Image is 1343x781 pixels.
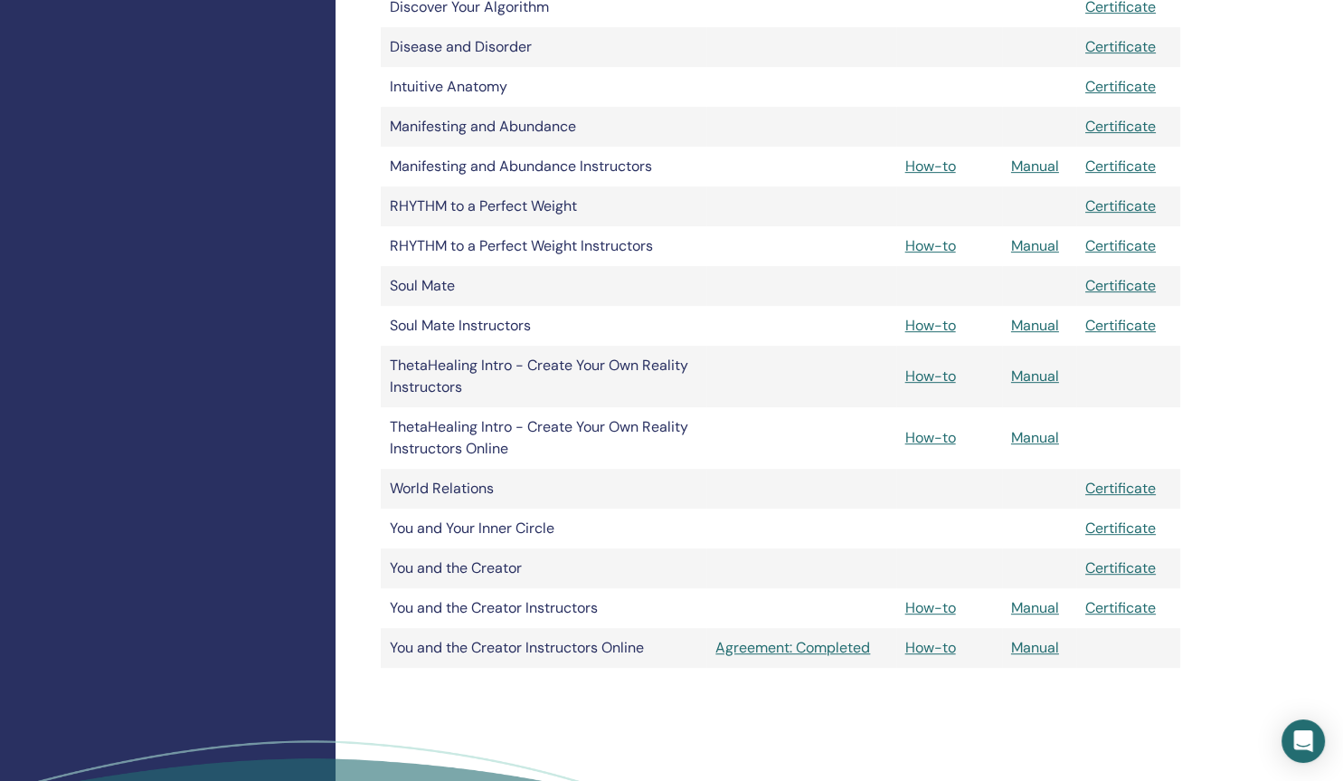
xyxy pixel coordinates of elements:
[905,236,956,255] a: How-to
[1085,236,1156,255] a: Certificate
[715,637,886,659] a: Agreement: Completed
[381,346,706,407] td: ThetaHealing Intro - Create Your Own Reality Instructors
[381,186,706,226] td: RHYTHM to a Perfect Weight
[1282,719,1325,763] div: Open Intercom Messenger
[381,407,706,469] td: ThetaHealing Intro - Create Your Own Reality Instructors Online
[1085,276,1156,295] a: Certificate
[1011,157,1059,176] a: Manual
[1085,519,1156,538] a: Certificate
[905,428,956,447] a: How-to
[381,226,706,266] td: RHYTHM to a Perfect Weight Instructors
[381,266,706,306] td: Soul Mate
[1011,316,1059,335] a: Manual
[1011,598,1059,617] a: Manual
[1085,157,1156,176] a: Certificate
[381,306,706,346] td: Soul Mate Instructors
[381,27,706,67] td: Disease and Disorder
[1011,236,1059,255] a: Manual
[1011,428,1059,447] a: Manual
[1085,316,1156,335] a: Certificate
[381,548,706,588] td: You and the Creator
[381,509,706,548] td: You and Your Inner Circle
[905,367,956,386] a: How-to
[1085,117,1156,136] a: Certificate
[1085,598,1156,617] a: Certificate
[381,67,706,107] td: Intuitive Anatomy
[1011,367,1059,386] a: Manual
[381,147,706,186] td: Manifesting and Abundance Instructors
[381,107,706,147] td: Manifesting and Abundance
[905,316,956,335] a: How-to
[1085,77,1156,96] a: Certificate
[1085,37,1156,56] a: Certificate
[905,157,956,176] a: How-to
[1085,196,1156,215] a: Certificate
[1011,638,1059,657] a: Manual
[905,598,956,617] a: How-to
[1085,558,1156,577] a: Certificate
[381,588,706,628] td: You and the Creator Instructors
[381,469,706,509] td: World Relations
[1085,479,1156,498] a: Certificate
[905,638,956,657] a: How-to
[381,628,706,668] td: You and the Creator Instructors Online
